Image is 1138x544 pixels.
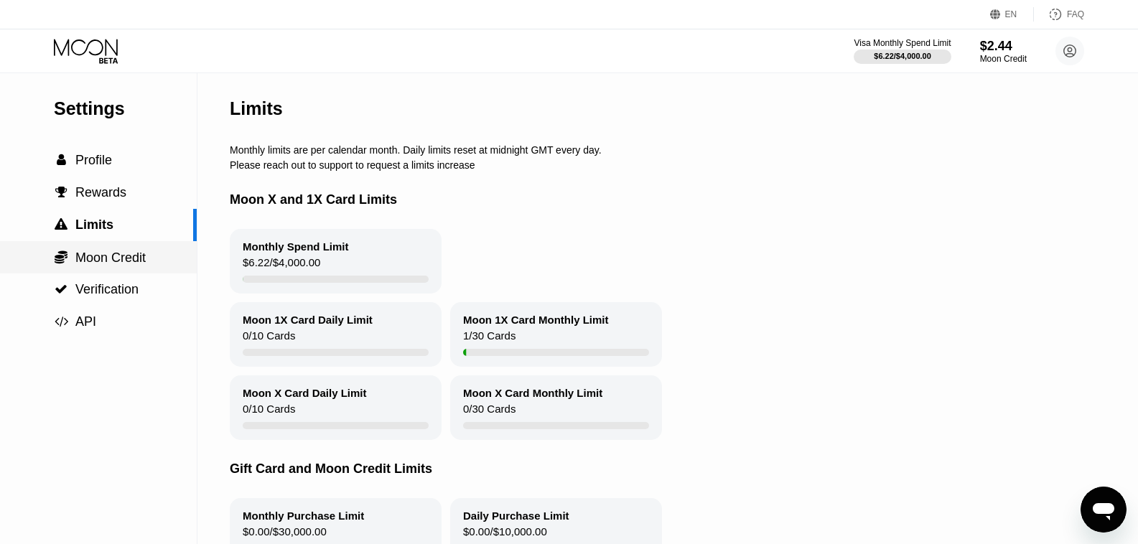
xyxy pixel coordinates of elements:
[980,39,1027,54] div: $2.44
[57,154,66,167] span: 
[243,403,295,422] div: 0 / 10 Cards
[243,387,367,399] div: Moon X Card Daily Limit
[1034,7,1084,22] div: FAQ
[55,186,67,199] span: 
[463,510,569,522] div: Daily Purchase Limit
[55,283,67,296] span: 
[75,185,126,200] span: Rewards
[243,314,373,326] div: Moon 1X Card Daily Limit
[75,250,146,265] span: Moon Credit
[75,282,139,296] span: Verification
[54,98,197,119] div: Settings
[463,314,609,326] div: Moon 1X Card Monthly Limit
[1067,9,1084,19] div: FAQ
[54,154,68,167] div: 
[54,250,68,264] div: 
[243,329,295,349] div: 0 / 10 Cards
[463,403,516,422] div: 0 / 30 Cards
[55,218,67,231] span: 
[243,510,364,522] div: Monthly Purchase Limit
[980,39,1027,64] div: $2.44Moon Credit
[1081,487,1127,533] iframe: Button to launch messaging window, conversation in progress
[1005,9,1017,19] div: EN
[854,38,951,48] div: Visa Monthly Spend Limit
[243,240,349,253] div: Monthly Spend Limit
[990,7,1034,22] div: EN
[75,217,113,232] span: Limits
[54,218,68,231] div: 
[54,186,68,199] div: 
[463,387,602,399] div: Moon X Card Monthly Limit
[54,283,68,296] div: 
[243,256,320,276] div: $6.22 / $4,000.00
[854,38,951,64] div: Visa Monthly Spend Limit$6.22/$4,000.00
[55,315,68,328] span: 
[463,329,516,349] div: 1 / 30 Cards
[75,153,112,167] span: Profile
[54,315,68,328] div: 
[230,98,283,119] div: Limits
[980,54,1027,64] div: Moon Credit
[874,52,931,60] div: $6.22 / $4,000.00
[75,314,96,329] span: API
[55,250,67,264] span: 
